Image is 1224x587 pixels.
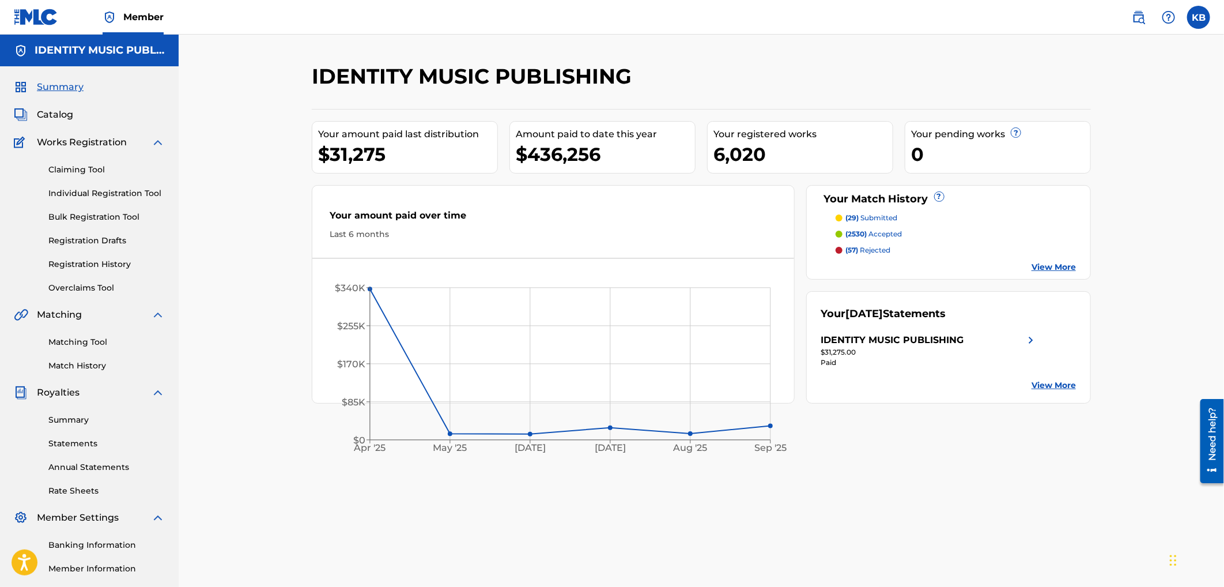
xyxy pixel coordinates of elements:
[14,136,29,149] img: Works Registration
[846,245,891,255] p: rejected
[846,229,867,238] span: (2530)
[48,438,165,450] a: Statements
[821,358,1038,368] div: Paid
[14,386,28,400] img: Royalties
[516,127,695,141] div: Amount paid to date this year
[1132,10,1146,24] img: search
[48,187,165,200] a: Individual Registration Tool
[1032,379,1076,392] a: View More
[911,127,1090,141] div: Your pending works
[836,229,1076,239] a: (2530) accepted
[754,442,787,453] tspan: Sep '25
[713,141,893,167] div: 6,020
[353,435,365,446] tspan: $0
[37,108,73,122] span: Catalog
[516,141,695,167] div: $436,256
[595,442,626,453] tspan: [DATE]
[14,44,28,58] img: Accounts
[821,306,946,322] div: Your Statements
[330,228,777,240] div: Last 6 months
[1032,261,1076,273] a: View More
[337,321,365,332] tspan: $255K
[48,563,165,575] a: Member Information
[48,360,165,372] a: Match History
[515,442,546,453] tspan: [DATE]
[151,386,165,400] img: expand
[151,511,165,525] img: expand
[123,10,164,24] span: Member
[48,258,165,270] a: Registration History
[1166,532,1224,587] iframe: Chat Widget
[673,442,708,453] tspan: Aug '25
[911,141,1090,167] div: 0
[48,282,165,294] a: Overclaims Tool
[151,136,165,149] img: expand
[48,414,165,426] a: Summary
[1127,6,1150,29] a: Public Search
[330,209,777,228] div: Your amount paid over time
[14,80,84,94] a: SummarySummary
[846,307,883,320] span: [DATE]
[821,333,964,347] div: IDENTITY MUSIC PUBLISHING
[37,308,82,322] span: Matching
[37,80,84,94] span: Summary
[37,511,119,525] span: Member Settings
[37,136,127,149] span: Works Registration
[846,246,859,254] span: (57)
[14,80,28,94] img: Summary
[14,9,58,25] img: MLC Logo
[35,44,165,57] h5: IDENTITY MUSIC PUBLISHING
[48,235,165,247] a: Registration Drafts
[48,336,165,348] a: Matching Tool
[821,347,1038,358] div: $31,275.00
[1162,10,1176,24] img: help
[103,10,116,24] img: Top Rightsholder
[1192,395,1224,488] iframe: Resource Center
[1187,6,1210,29] div: User Menu
[1011,128,1021,137] span: ?
[846,213,898,223] p: submitted
[48,211,165,223] a: Bulk Registration Tool
[433,442,467,453] tspan: May '25
[1157,6,1180,29] div: Help
[151,308,165,322] img: expand
[821,333,1038,368] a: IDENTITY MUSIC PUBLISHINGright chevron icon$31,275.00Paid
[935,192,944,201] span: ?
[37,386,80,400] span: Royalties
[713,127,893,141] div: Your registered works
[836,213,1076,223] a: (29) submitted
[354,442,386,453] tspan: Apr '25
[1024,333,1038,347] img: right chevron icon
[1170,543,1177,578] div: Drag
[312,63,637,89] h2: IDENTITY MUSIC PUBLISHING
[14,511,28,525] img: Member Settings
[48,461,165,473] a: Annual Statements
[318,127,497,141] div: Your amount paid last distribution
[318,141,497,167] div: $31,275
[48,539,165,551] a: Banking Information
[14,108,73,122] a: CatalogCatalog
[48,164,165,176] a: Claiming Tool
[48,485,165,497] a: Rate Sheets
[14,108,28,122] img: Catalog
[335,283,365,293] tspan: $340K
[836,245,1076,255] a: (57) rejected
[821,191,1076,207] div: Your Match History
[846,229,902,239] p: accepted
[14,308,28,322] img: Matching
[342,397,365,408] tspan: $85K
[337,359,365,370] tspan: $170K
[846,213,859,222] span: (29)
